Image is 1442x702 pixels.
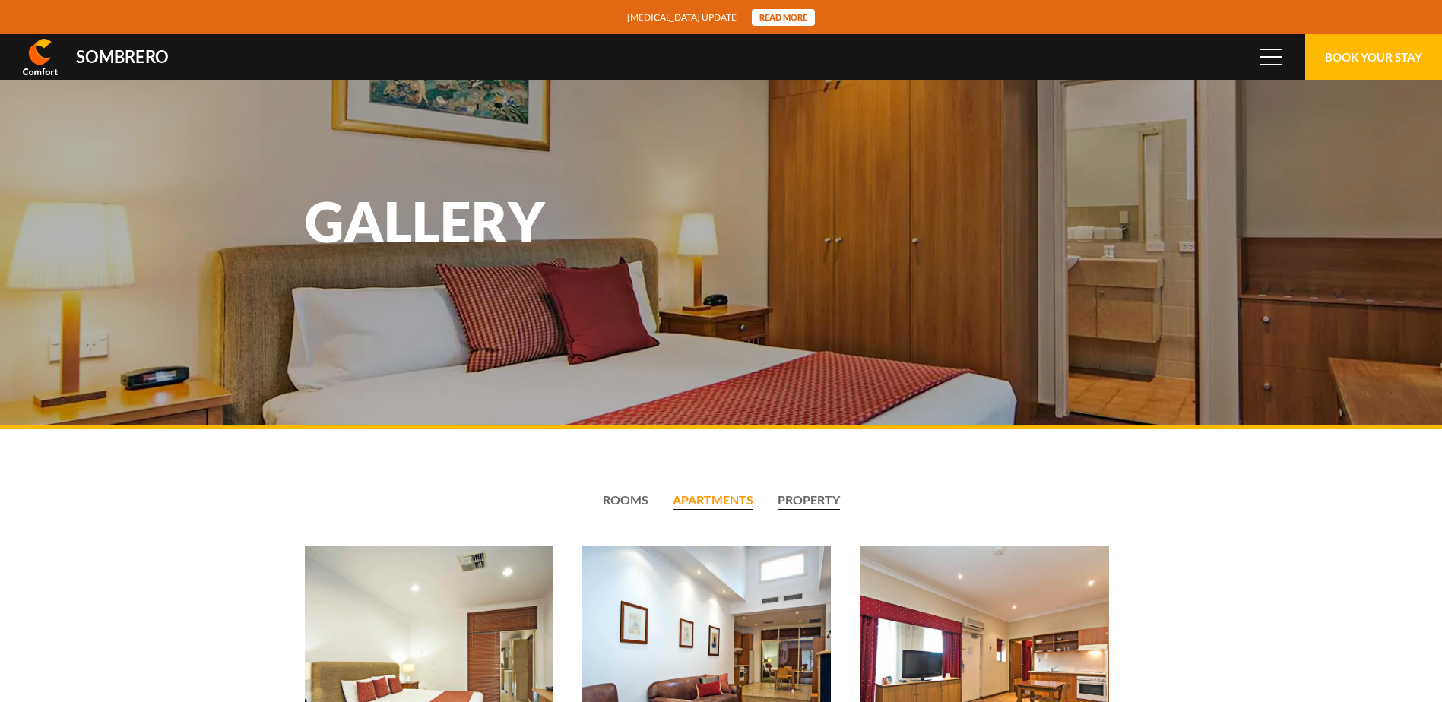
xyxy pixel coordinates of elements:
button: Menu [1248,34,1294,80]
li: Rooms [603,492,648,510]
li: Property [778,492,840,510]
div: Sombrero [76,49,169,65]
img: Comfort Inn & Suites Sombrero [23,39,58,75]
span: Menu [1260,49,1282,65]
li: Apartments [673,492,753,510]
span: [MEDICAL_DATA] update [627,10,737,24]
button: Book Your Stay [1305,34,1442,80]
h1: Gallery [305,194,723,248]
